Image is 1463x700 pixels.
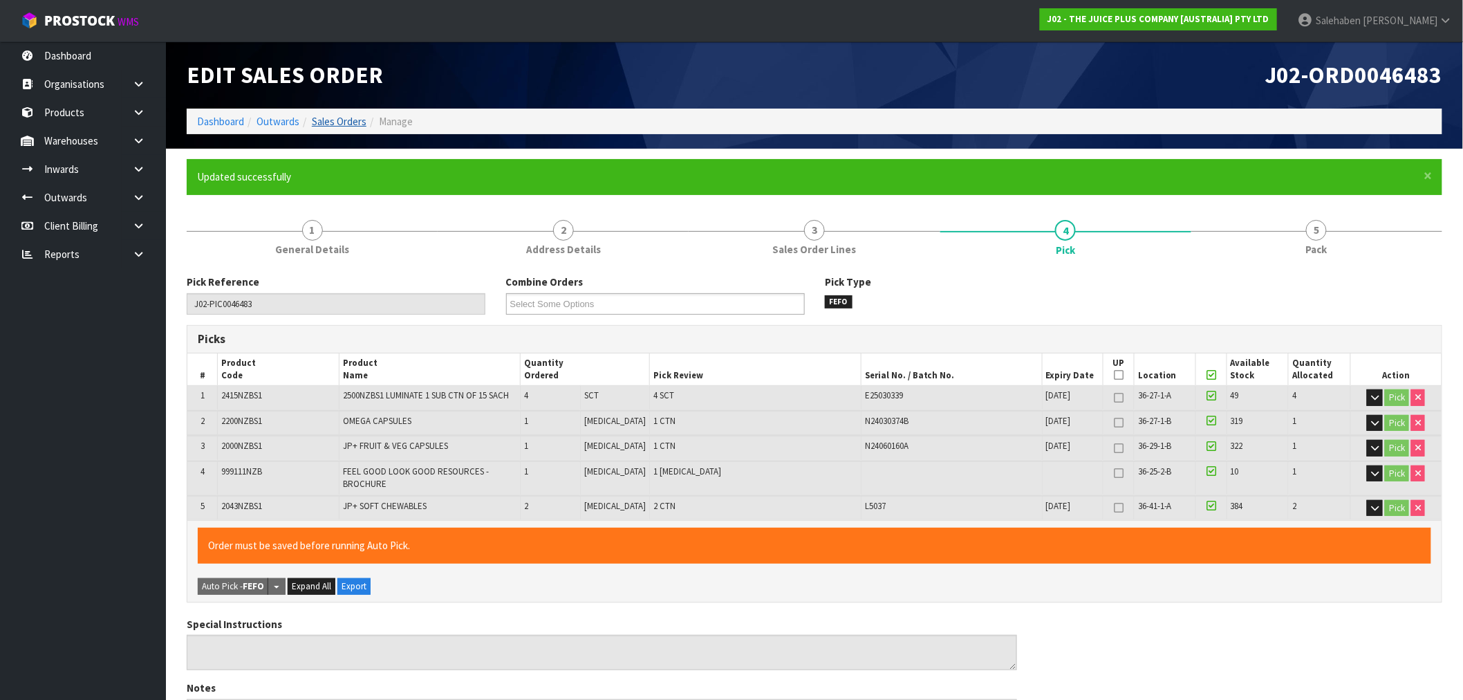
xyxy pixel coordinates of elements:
[1138,440,1172,452] span: 36-29-1-B
[1231,466,1239,477] span: 10
[1227,353,1289,386] th: Available Stock
[584,466,646,477] span: [MEDICAL_DATA]
[524,415,528,427] span: 1
[1231,415,1243,427] span: 319
[337,578,371,595] button: Export
[1385,389,1409,406] button: Pick
[653,440,675,452] span: 1 CTN
[649,353,861,386] th: Pick Review
[275,242,349,257] span: General Details
[524,466,528,477] span: 1
[343,440,448,452] span: JP+ FRUIT & VEG CAPSULES
[865,500,886,512] span: L5037
[1138,500,1172,512] span: 36-41-1-A
[187,275,259,289] label: Pick Reference
[1350,353,1442,386] th: Action
[825,295,852,309] span: FEFO
[1316,14,1361,27] span: Salehaben
[1292,500,1296,512] span: 2
[379,115,413,128] span: Manage
[1306,242,1327,257] span: Pack
[1363,14,1437,27] span: [PERSON_NAME]
[221,500,262,512] span: 2043NZBS1
[187,681,216,695] label: Notes
[1138,389,1172,401] span: 36-27-1-A
[343,389,509,401] span: 2500NZBS1 LUMINATE 1 SUB CTN OF 15 SACH
[243,580,264,592] strong: FEFO
[773,242,857,257] span: Sales Order Lines
[524,440,528,452] span: 1
[1046,415,1071,427] span: [DATE]
[506,275,584,289] label: Combine Orders
[1292,466,1296,477] span: 1
[1385,500,1409,517] button: Pick
[584,389,599,401] span: SCT
[584,440,646,452] span: [MEDICAL_DATA]
[221,440,262,452] span: 2000NZBS1
[1138,415,1172,427] span: 36-27-1-B
[201,466,205,477] span: 4
[1385,415,1409,432] button: Pick
[653,389,674,401] span: 4 SCT
[865,389,903,401] span: E25030339
[1292,415,1296,427] span: 1
[1424,166,1433,185] span: ×
[198,333,804,346] h3: Picks
[1385,440,1409,457] button: Pick
[1135,353,1196,386] th: Location
[1103,353,1135,386] th: UP
[653,466,721,477] span: 1 [MEDICAL_DATA]
[1055,220,1076,241] span: 4
[1231,389,1239,401] span: 49
[221,389,262,401] span: 2415NZBS1
[1042,353,1103,386] th: Expiry Date
[526,242,601,257] span: Address Details
[865,415,908,427] span: N24030374B
[44,12,115,30] span: ProStock
[861,353,1042,386] th: Serial No. / Batch No.
[201,440,205,452] span: 3
[1056,243,1075,257] span: Pick
[1231,500,1243,512] span: 384
[1292,389,1296,401] span: 4
[825,275,871,289] label: Pick Type
[312,115,366,128] a: Sales Orders
[1292,440,1296,452] span: 1
[653,500,675,512] span: 2 CTN
[524,500,528,512] span: 2
[1306,220,1327,241] span: 5
[198,578,268,595] button: Auto Pick -FEFO
[1138,466,1172,477] span: 36-25-2-B
[1047,13,1269,25] strong: J02 - THE JUICE PLUS COMPANY [AUSTRALIA] PTY LTD
[343,415,411,427] span: OMEGA CAPSULES
[524,389,528,401] span: 4
[198,528,1431,563] div: Order must be saved before running Auto Pick.
[257,115,299,128] a: Outwards
[201,415,205,427] span: 2
[197,170,291,183] span: Updated successfully
[201,389,205,401] span: 1
[865,440,908,452] span: N24060160A
[653,415,675,427] span: 1 CTN
[1231,440,1243,452] span: 322
[1289,353,1351,386] th: Quantity Allocated
[187,617,282,632] label: Special Instructions
[187,353,218,386] th: #
[118,15,139,28] small: WMS
[1046,389,1071,401] span: [DATE]
[1046,440,1071,452] span: [DATE]
[1265,60,1442,89] span: J02-ORD0046483
[343,466,489,490] span: FEEL GOOD LOOK GOOD RESOURCES - BROCHURE
[187,60,383,89] span: Edit Sales Order
[302,220,323,241] span: 1
[1040,8,1277,30] a: J02 - THE JUICE PLUS COMPANY [AUSTRALIA] PTY LTD
[221,415,262,427] span: 2200NZBS1
[520,353,649,386] th: Quantity Ordered
[584,415,646,427] span: [MEDICAL_DATA]
[292,580,331,592] span: Expand All
[201,500,205,512] span: 5
[221,466,262,477] span: 999111NZB
[21,12,38,29] img: cube-alt.png
[218,353,339,386] th: Product Code
[804,220,825,241] span: 3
